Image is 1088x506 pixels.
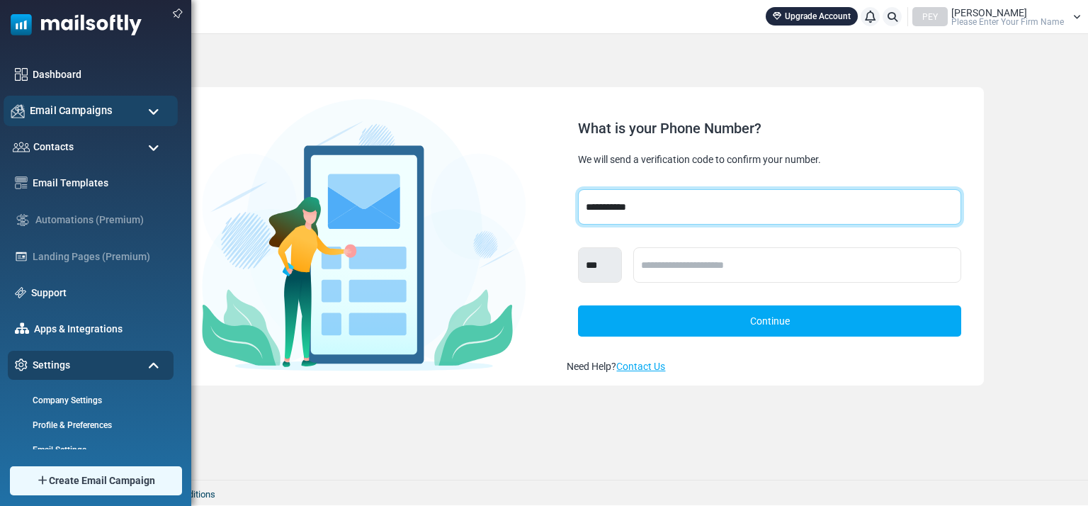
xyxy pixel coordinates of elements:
div: What is your Phone Number? [578,121,960,135]
span: [PERSON_NAME] [951,8,1027,18]
a: Dashboard [33,67,166,82]
img: dashboard-icon.svg [15,68,28,81]
a: Continue [578,305,960,337]
span: Create Email Campaign [49,473,155,488]
a: Upgrade Account [766,7,858,26]
img: landing_pages.svg [15,250,28,263]
span: Contacts [33,140,74,154]
a: Contact Us [616,361,665,372]
div: Need Help? [567,359,972,374]
img: email-templates-icon.svg [15,176,28,189]
div: PEY [912,7,948,26]
img: workflow.svg [15,212,30,228]
a: PEY [PERSON_NAME] Please Enter Your Firm Name [912,7,1081,26]
a: Apps & Integrations [34,322,166,337]
a: Support [31,286,166,300]
a: Email Settings [8,444,170,456]
a: Company Settings [8,394,170,407]
a: Profile & Preferences [8,419,170,432]
img: support-icon.svg [15,287,26,298]
a: Email Templates [33,176,166,191]
img: campaigns-icon.png [11,104,25,118]
footer: 2025 [46,480,1088,505]
div: We will send a verification code to confirm your number. [578,152,960,167]
img: settings-icon.svg [15,359,28,371]
span: Please Enter Your Firm Name [951,18,1064,26]
span: Settings [33,358,70,373]
span: Email Campaigns [30,103,113,118]
img: contacts-icon.svg [13,142,30,152]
